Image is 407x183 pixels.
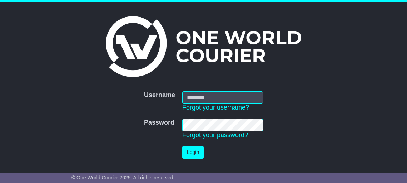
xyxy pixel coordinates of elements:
a: Forgot your password? [182,131,248,139]
img: One World [106,16,301,77]
span: © One World Courier 2025. All rights reserved. [71,175,175,180]
button: Login [182,146,204,159]
label: Username [144,91,175,99]
a: Forgot your username? [182,104,249,111]
label: Password [144,119,174,127]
